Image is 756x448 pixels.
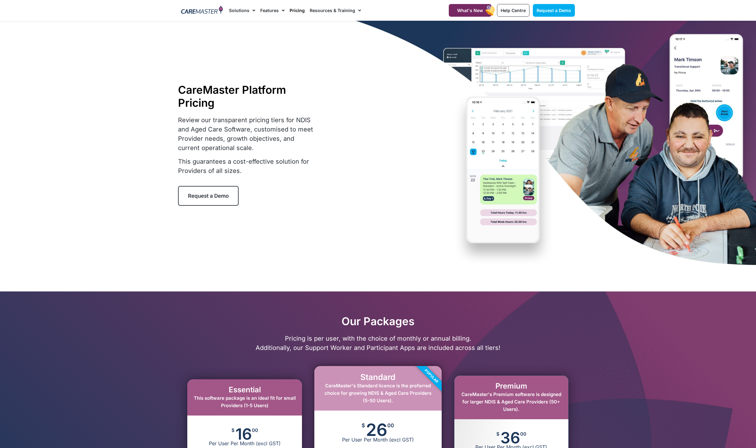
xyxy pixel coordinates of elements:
span: This software package is an ideal fit for small Providers (1-5 Users) [194,395,296,408]
a: Request a Demo [178,186,239,206]
span: Per User Per Month (excl GST) [187,440,302,446]
h1: CareMaster Platform Pricing [178,83,315,109]
span: Help Centre [501,8,526,13]
span: 00 [387,423,394,428]
p: This guarantees a cost-effective solution for Providers of all sizes. [178,157,315,175]
span: CareMaster's Premium software is designed for larger NDIS & Aged Care Providers (50+ Users). [461,391,561,412]
span: 26 [366,423,387,437]
span: Per User Per Month (excl GST) [314,437,441,443]
span: CareMaster's Standard licence is the preferred choice for growing NDIS & Aged Care Providers (5-5... [325,383,431,403]
h2: Standard [321,372,435,382]
span: Request a Demo [188,193,229,199]
p: Pricing is per user, with the choice of monthly or annual billing. Additionally, our Support Work... [178,334,578,352]
span: Request a Demo [537,8,571,13]
div: Popular [396,341,466,411]
a: Request a Demo [533,4,575,17]
p: Review our transparent pricing tiers for NDIS and Aged Care Software, customised to meet Provider... [178,115,315,153]
span: $ [362,423,365,428]
span: What's New [457,8,483,13]
span: 00 [252,428,258,433]
h2: Essential [193,386,296,394]
a: Help Centre [497,4,529,17]
span: 16 [236,428,252,440]
h2: Our Packages [178,315,578,328]
span: $ [496,432,499,436]
a: What's New [449,4,491,17]
img: CareMaster Logo [181,6,223,15]
span: 36 [500,432,520,444]
span: 00 [520,432,526,436]
h2: Premium [461,382,562,391]
span: $ [231,428,235,433]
